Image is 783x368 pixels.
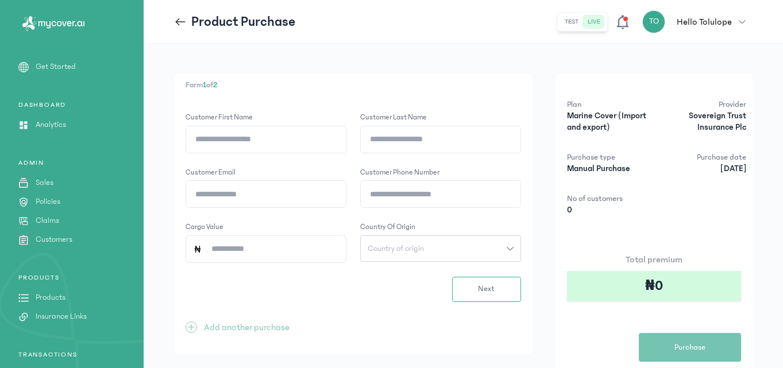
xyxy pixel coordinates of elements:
button: Next [452,277,521,302]
p: 0 [567,204,656,216]
p: Marine Cover (Import and export) [567,110,656,133]
label: Customer phone number [360,167,439,179]
label: Customer Last name [360,112,427,123]
p: Plan [567,99,656,110]
p: Purchase date [657,152,746,163]
p: [DATE] [657,163,746,175]
p: Customers [36,234,72,246]
p: Analytics [36,119,66,131]
p: Sales [36,177,53,189]
p: Add another purchase [204,320,290,334]
label: Country of origin [360,222,415,233]
p: Hello Tolulope [677,15,732,29]
label: Customer First name [186,112,253,123]
button: live [583,15,605,29]
button: TOHello Tolulope [642,10,753,33]
p: No of customers [567,193,656,204]
p: Products [36,292,65,304]
p: Product Purchase [191,13,295,31]
div: ₦0 [567,271,741,301]
span: Country of origin [361,245,431,253]
button: test [560,15,583,29]
p: Policies [36,196,60,208]
span: 1 [203,80,206,90]
p: Insurance Links [36,311,87,323]
p: Form of [186,79,521,91]
p: Claims [36,215,59,227]
p: Total premium [567,253,741,266]
span: + [186,321,197,333]
p: Purchase type [567,152,656,163]
p: Provider [657,99,746,110]
button: Purchase [639,333,741,362]
button: Country of origin [360,235,521,262]
span: Next [478,283,495,295]
label: Cargo value [186,222,223,233]
p: Get Started [36,61,76,73]
span: 2 [213,80,217,90]
label: Customer email [186,167,236,179]
p: Sovereign Trust Insurance Plc [657,110,746,133]
p: Manual Purchase [567,163,656,175]
span: Purchase [674,342,705,354]
div: TO [642,10,665,33]
button: +Add another purchase [186,320,290,334]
